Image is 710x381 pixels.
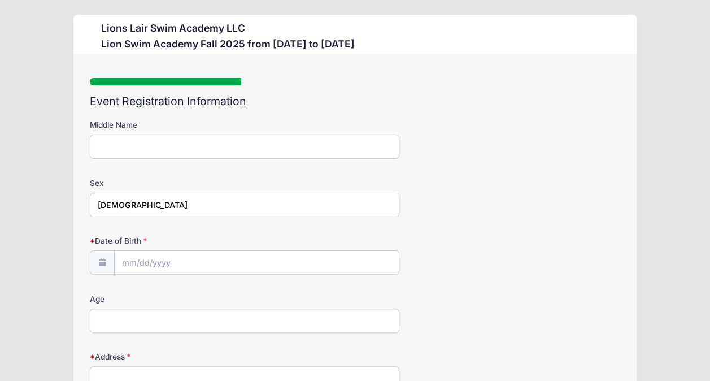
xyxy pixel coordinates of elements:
input: mm/dd/yyyy [114,250,399,275]
h3: Lions Lair Swim Academy LLC [101,22,355,34]
label: Address [90,351,267,362]
label: Sex [90,177,267,189]
h3: Lion Swim Academy Fall 2025 from [DATE] to [DATE] [101,38,355,50]
label: Middle Name [90,119,267,131]
h2: Event Registration Information [90,95,620,108]
label: Date of Birth [90,235,267,246]
label: Age [90,293,267,305]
